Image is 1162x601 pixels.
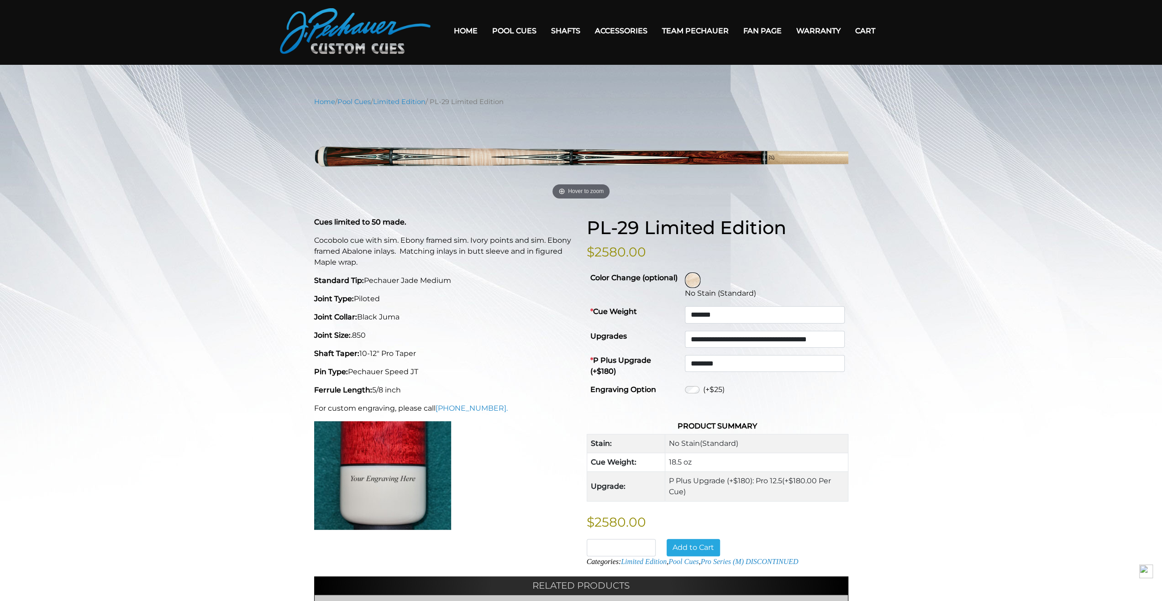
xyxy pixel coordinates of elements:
a: Shafts [544,19,588,42]
td: 18.5 oz [665,453,848,472]
strong: Shaft Taper: [314,349,359,358]
bdi: $2580.00 [587,244,646,260]
a: [PHONE_NUMBER]. [436,404,508,413]
strong: Stain: [591,439,612,448]
button: Add to Cart [667,539,720,556]
strong: Upgrades [590,332,627,340]
p: Piloted [314,293,576,304]
td: P Plus Upgrade (+$180): Pro 12.5 [665,472,848,502]
img: Pechauer Custom Cues [280,8,431,54]
a: Hover to zoom [314,114,848,203]
strong: Cue Weight [590,307,637,316]
strong: Pin Type: [314,367,348,376]
strong: P Plus Upgrade (+$180) [590,356,651,376]
h1: PL-29 Limited Edition [587,217,848,239]
a: Limited Edition [621,558,667,565]
p: 5/8 inch [314,385,576,396]
a: Pool Cues [337,98,371,106]
label: (+$25) [703,384,725,395]
strong: Standard Tip: [314,276,364,285]
strong: Joint Size: [314,331,351,340]
strong: Joint Type: [314,294,354,303]
a: Home [447,19,485,42]
strong: Cues limited to 50 made. [314,218,406,226]
p: .850 [314,330,576,341]
a: Cart [848,19,883,42]
p: Pechauer Speed JT [314,366,576,377]
strong: Engraving Option [590,385,656,394]
a: Pool Cues [485,19,544,42]
strong: Joint Collar: [314,313,357,321]
a: Accessories [588,19,655,42]
div: No Stain (Standard) [685,288,845,299]
p: Pechauer Jade Medium [314,275,576,286]
img: No Stain [686,273,699,287]
a: Team Pechauer [655,19,736,42]
strong: Product Summary [678,422,757,430]
a: Fan Page [736,19,789,42]
strong: Upgrade: [591,482,626,491]
a: Home [314,98,335,106]
bdi: $2580.00 [587,514,646,530]
p: Cocobolo cue with sim. Ebony framed sim. Ivory points and sim. Ebony framed Abalone inlays. Match... [314,235,576,268]
p: 10-12″ Pro Taper [314,348,576,359]
a: Warranty [789,19,848,42]
td: No Stain [665,434,848,453]
nav: Breadcrumb [314,97,848,107]
h2: Related products [314,576,848,595]
strong: Color Change (optional) [590,273,678,282]
a: Pool Cues [668,558,699,565]
a: Limited Edition [373,98,426,106]
span: (Standard) [700,439,738,448]
p: Black Juma [314,312,576,323]
p: For custom engraving, please call [314,403,576,414]
span: Categories: , , [587,558,799,565]
strong: Cue Weight: [591,458,636,466]
strong: Ferrule Length: [314,386,372,394]
a: Pro Series (M) DISCONTINUED [700,558,798,565]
